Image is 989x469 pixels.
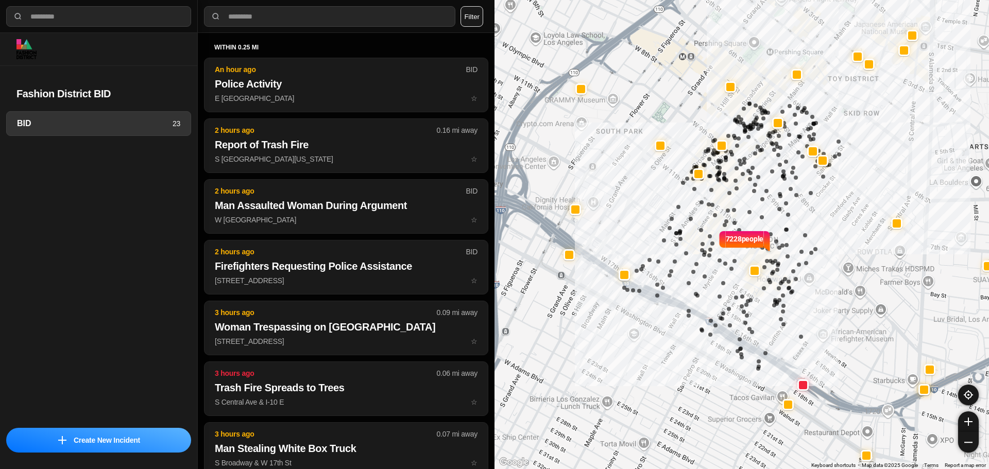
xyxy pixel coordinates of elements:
[958,385,979,405] button: recenter
[204,458,488,467] a: 3 hours ago0.07 mi awayMan Stealing White Box TruckS Broadway & W 17th Ststar
[437,368,478,378] p: 0.06 mi away
[215,93,478,103] p: E [GEOGRAPHIC_DATA]
[215,186,466,196] p: 2 hours ago
[215,247,466,257] p: 2 hours ago
[471,337,478,345] span: star
[215,458,478,468] p: S Broadway & W 17th St
[204,397,488,406] a: 3 hours ago0.06 mi awayTrash Fire Spreads to TreesS Central Ave & I-10 Estar
[958,432,979,453] button: zoom-out
[16,86,181,101] h2: Fashion District BID
[6,111,191,136] a: BID23
[471,94,478,102] span: star
[215,77,478,91] h2: Police Activity
[215,198,478,213] h2: Man Assaulted Woman During Argument
[811,462,856,469] button: Keyboard shortcuts
[215,320,478,334] h2: Woman Trespassing on [GEOGRAPHIC_DATA]
[215,259,478,273] h2: Firefighters Requesting Police Assistance
[215,441,478,456] h2: Man Stealing White Box Truck
[958,411,979,432] button: zoom-in
[215,154,478,164] p: S [GEOGRAPHIC_DATA][US_STATE]
[437,307,478,318] p: 0.09 mi away
[964,418,973,426] img: zoom-in
[215,137,478,152] h2: Report of Trash Fire
[466,247,478,257] p: BID
[964,390,973,399] img: recenter
[215,125,437,135] p: 2 hours ago
[204,301,488,355] button: 3 hours ago0.09 mi awayWoman Trespassing on [GEOGRAPHIC_DATA][STREET_ADDRESS]star
[204,154,488,163] a: 2 hours ago0.16 mi awayReport of Trash FireS [GEOGRAPHIC_DATA][US_STATE]star
[215,368,437,378] p: 3 hours ago
[945,462,986,468] a: Report a map error
[16,39,37,59] img: logo
[17,117,173,130] h3: BID
[211,11,221,22] img: search
[204,215,488,224] a: 2 hours agoBIDMan Assaulted Woman During ArgumentW [GEOGRAPHIC_DATA]star
[466,186,478,196] p: BID
[215,336,478,346] p: [STREET_ADDRESS]
[215,275,478,286] p: [STREET_ADDRESS]
[74,435,140,445] p: Create New Incident
[471,276,478,285] span: star
[726,234,764,256] p: 7228 people
[214,43,478,51] h5: within 0.25 mi
[173,118,180,129] p: 23
[215,397,478,407] p: S Central Ave & I-10 E
[204,94,488,102] a: An hour agoBIDPolice ActivityE [GEOGRAPHIC_DATA]star
[471,398,478,406] span: star
[718,230,726,252] img: notch
[215,429,437,439] p: 3 hours ago
[204,361,488,416] button: 3 hours ago0.06 mi awayTrash Fire Spreads to TreesS Central Ave & I-10 Estar
[58,436,66,444] img: icon
[204,118,488,173] button: 2 hours ago0.16 mi awayReport of Trash FireS [GEOGRAPHIC_DATA][US_STATE]star
[204,337,488,345] a: 3 hours ago0.09 mi awayWoman Trespassing on [GEOGRAPHIC_DATA][STREET_ADDRESS]star
[13,11,23,22] img: search
[461,6,483,27] button: Filter
[471,216,478,224] span: star
[471,459,478,467] span: star
[6,428,191,453] button: iconCreate New Incident
[763,230,771,252] img: notch
[466,64,478,75] p: BID
[215,307,437,318] p: 3 hours ago
[215,215,478,225] p: W [GEOGRAPHIC_DATA]
[862,462,918,468] span: Map data ©2025 Google
[924,462,939,468] a: Terms (opens in new tab)
[437,429,478,439] p: 0.07 mi away
[204,240,488,294] button: 2 hours agoBIDFirefighters Requesting Police Assistance[STREET_ADDRESS]star
[204,276,488,285] a: 2 hours agoBIDFirefighters Requesting Police Assistance[STREET_ADDRESS]star
[471,155,478,163] span: star
[215,64,466,75] p: An hour ago
[204,58,488,112] button: An hour agoBIDPolice ActivityE [GEOGRAPHIC_DATA]star
[204,179,488,234] button: 2 hours agoBIDMan Assaulted Woman During ArgumentW [GEOGRAPHIC_DATA]star
[215,380,478,395] h2: Trash Fire Spreads to Trees
[437,125,478,135] p: 0.16 mi away
[497,456,531,469] img: Google
[497,456,531,469] a: Open this area in Google Maps (opens a new window)
[964,438,973,446] img: zoom-out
